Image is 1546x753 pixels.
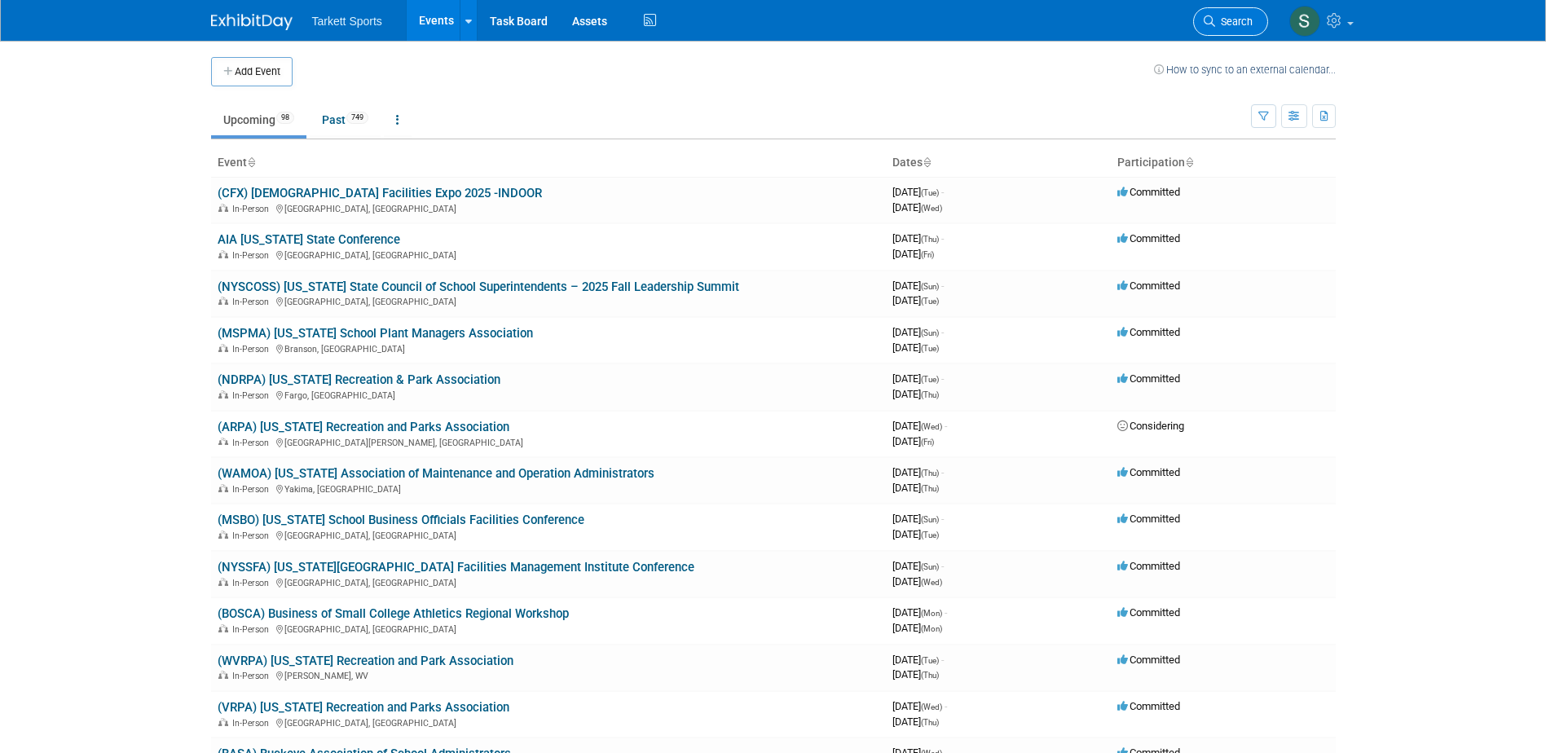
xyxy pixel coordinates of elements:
span: (Sun) [921,328,939,337]
img: In-Person Event [218,578,228,586]
span: - [941,326,944,338]
img: ExhibitDay [211,14,293,30]
a: AIA [US_STATE] State Conference [218,232,400,247]
a: Sort by Participation Type [1185,156,1193,169]
span: [DATE] [892,482,939,494]
img: In-Person Event [218,671,228,679]
a: (NDRPA) [US_STATE] Recreation & Park Association [218,372,500,387]
img: In-Person Event [218,438,228,446]
div: [GEOGRAPHIC_DATA], [GEOGRAPHIC_DATA] [218,575,879,588]
a: Search [1193,7,1268,36]
span: In-Person [232,531,274,541]
span: - [941,654,944,666]
a: Sort by Start Date [923,156,931,169]
img: In-Person Event [218,344,228,352]
a: Upcoming98 [211,104,306,135]
span: - [941,372,944,385]
span: In-Person [232,438,274,448]
img: In-Person Event [218,531,228,539]
span: [DATE] [892,466,944,478]
span: [DATE] [892,560,944,572]
span: Committed [1117,654,1180,666]
a: (MSPMA) [US_STATE] School Plant Managers Association [218,326,533,341]
span: (Tue) [921,188,939,197]
span: (Wed) [921,422,942,431]
span: - [945,420,947,432]
span: Committed [1117,326,1180,338]
span: (Tue) [921,297,939,306]
span: [DATE] [892,654,944,666]
span: [DATE] [892,388,939,400]
a: (MSBO) [US_STATE] School Business Officials Facilities Conference [218,513,584,527]
span: [DATE] [892,248,934,260]
span: 749 [346,112,368,124]
span: [DATE] [892,294,939,306]
span: Committed [1117,513,1180,525]
span: In-Person [232,624,274,635]
th: Dates [886,149,1111,177]
span: (Thu) [921,718,939,727]
div: [GEOGRAPHIC_DATA], [GEOGRAPHIC_DATA] [218,716,879,729]
span: In-Person [232,204,274,214]
span: (Mon) [921,609,942,618]
a: How to sync to an external calendar... [1154,64,1336,76]
span: (Mon) [921,624,942,633]
span: Committed [1117,700,1180,712]
span: (Thu) [921,484,939,493]
span: [DATE] [892,668,939,680]
img: In-Person Event [218,484,228,492]
span: In-Person [232,250,274,261]
span: [DATE] [892,700,947,712]
span: Considering [1117,420,1184,432]
span: In-Person [232,484,274,495]
span: Committed [1117,560,1180,572]
div: Yakima, [GEOGRAPHIC_DATA] [218,482,879,495]
img: In-Person Event [218,250,228,258]
a: (WVRPA) [US_STATE] Recreation and Park Association [218,654,513,668]
span: [DATE] [892,201,942,214]
span: Committed [1117,186,1180,198]
span: - [941,513,944,525]
span: - [941,560,944,572]
th: Participation [1111,149,1336,177]
span: [DATE] [892,232,944,244]
span: [DATE] [892,280,944,292]
span: In-Person [232,718,274,729]
span: (Wed) [921,578,942,587]
span: (Tue) [921,375,939,384]
div: [GEOGRAPHIC_DATA], [GEOGRAPHIC_DATA] [218,201,879,214]
a: (NYSCOSS) [US_STATE] State Council of School Superintendents – 2025 Fall Leadership Summit [218,280,739,294]
span: [DATE] [892,528,939,540]
a: Sort by Event Name [247,156,255,169]
span: In-Person [232,671,274,681]
span: [DATE] [892,575,942,588]
span: (Fri) [921,250,934,259]
img: In-Person Event [218,390,228,399]
a: (ARPA) [US_STATE] Recreation and Parks Association [218,420,509,434]
span: (Tue) [921,531,939,539]
span: (Sun) [921,515,939,524]
span: [DATE] [892,513,944,525]
span: [DATE] [892,622,942,634]
span: (Sun) [921,282,939,291]
span: (Thu) [921,469,939,478]
div: [PERSON_NAME], WV [218,668,879,681]
a: (NYSSFA) [US_STATE][GEOGRAPHIC_DATA] Facilities Management Institute Conference [218,560,694,575]
span: [DATE] [892,606,947,619]
span: - [941,186,944,198]
span: [DATE] [892,372,944,385]
span: Committed [1117,466,1180,478]
span: 98 [276,112,294,124]
span: In-Person [232,578,274,588]
span: (Sun) [921,562,939,571]
span: (Fri) [921,438,934,447]
button: Add Event [211,57,293,86]
a: Past749 [310,104,381,135]
span: (Tue) [921,656,939,665]
span: Committed [1117,232,1180,244]
span: [DATE] [892,186,944,198]
span: [DATE] [892,435,934,447]
div: [GEOGRAPHIC_DATA], [GEOGRAPHIC_DATA] [218,528,879,541]
span: [DATE] [892,716,939,728]
img: Serge Silva [1289,6,1320,37]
